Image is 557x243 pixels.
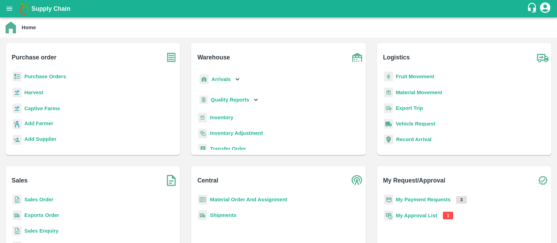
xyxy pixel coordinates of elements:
[12,176,28,185] b: Sales
[396,213,437,218] a: My Approval List
[13,226,22,236] img: sales
[13,135,22,145] img: supplier
[534,49,551,66] img: truck
[210,197,287,202] a: Material Order And Assignment
[396,137,432,142] a: Record Arrival
[163,49,180,66] img: purchase
[13,103,22,114] img: harvest
[198,195,207,205] img: centralMaterial
[384,103,393,113] img: delivery
[396,197,451,202] a: My Payment Requests
[210,146,246,152] a: Transfer Order
[13,210,22,220] img: shipments
[384,135,393,144] img: recordArrival
[199,96,208,104] img: qualityReport
[198,93,260,107] div: Quality Reports
[24,212,59,218] a: Exports Order
[211,97,249,103] b: Quality Reports
[198,128,207,138] img: inventory
[13,119,22,129] img: farmer
[384,210,393,221] img: approval
[24,121,53,126] b: Add Farmer
[12,52,56,62] b: Purchase order
[24,135,56,145] a: Add Supplier
[24,74,66,79] a: Purchase Orders
[24,197,53,202] a: Sales Order
[13,87,22,98] img: harvest
[534,172,551,189] img: check
[22,25,36,30] b: Home
[210,130,263,136] a: Inventory Adjustment
[383,176,445,185] b: My Request/Approval
[384,72,393,82] img: fruit
[384,195,393,205] img: payment
[198,144,207,154] img: whTransfer
[31,5,70,12] b: Supply Chain
[211,76,230,82] b: Arrivals
[210,212,236,218] a: Shipments
[198,210,207,220] img: shipments
[199,74,209,84] img: whArrival
[17,2,31,16] img: logo
[197,52,230,62] b: Warehouse
[24,136,56,142] b: Add Supplier
[6,22,16,33] img: home
[396,105,423,111] a: Export Trip
[527,2,539,15] div: customer-support
[13,72,22,82] img: reciept
[383,52,410,62] b: Logistics
[210,115,233,120] a: Inventory
[396,90,442,95] a: Material Movement
[31,4,527,14] a: Supply Chain
[348,49,366,66] img: warehouse
[539,1,551,16] div: account of current user
[443,212,454,219] p: 1
[384,119,393,129] img: vehicle
[24,106,60,111] a: Captive Farms
[348,172,366,189] img: central
[396,74,434,79] a: Fruit Movement
[198,113,207,123] img: whInventory
[163,172,180,189] img: soSales
[456,196,467,204] p: 3
[24,228,58,234] a: Sales Enquiry
[197,176,218,185] b: Central
[198,72,241,87] div: Arrivals
[24,120,53,129] a: Add Farmer
[384,87,393,98] img: material
[396,121,436,127] a: Vehicle Request
[24,90,43,95] a: Harvest
[13,195,22,205] img: sales
[1,1,17,17] button: open drawer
